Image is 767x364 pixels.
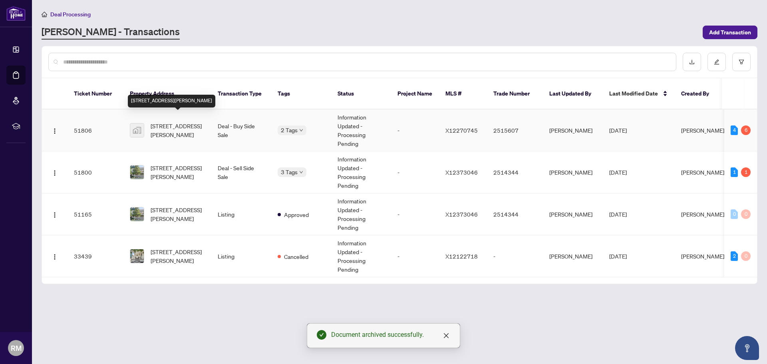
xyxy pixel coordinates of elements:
[211,109,271,151] td: Deal - Buy Side Sale
[741,125,751,135] div: 6
[68,193,123,235] td: 51165
[284,210,309,219] span: Approved
[52,254,58,260] img: Logo
[445,127,478,134] span: X12270745
[391,193,439,235] td: -
[603,78,675,109] th: Last Modified Date
[442,331,451,340] a: Close
[445,253,478,260] span: X12122718
[42,25,180,40] a: [PERSON_NAME] - Transactions
[391,78,439,109] th: Project Name
[707,53,726,71] button: edit
[681,253,724,260] span: [PERSON_NAME]
[48,208,61,221] button: Logo
[487,235,543,277] td: -
[391,109,439,151] td: -
[130,123,144,137] img: thumbnail-img
[331,235,391,277] td: Information Updated - Processing Pending
[735,336,759,360] button: Open asap
[741,251,751,261] div: 0
[741,167,751,177] div: 1
[130,165,144,179] img: thumbnail-img
[609,211,627,218] span: [DATE]
[731,209,738,219] div: 0
[543,151,603,193] td: [PERSON_NAME]
[211,78,271,109] th: Transaction Type
[52,212,58,218] img: Logo
[731,251,738,261] div: 2
[151,205,205,223] span: [STREET_ADDRESS][PERSON_NAME]
[128,95,215,107] div: [STREET_ADDRESS][PERSON_NAME]
[731,167,738,177] div: 1
[487,109,543,151] td: 2515607
[681,211,724,218] span: [PERSON_NAME]
[331,151,391,193] td: Information Updated - Processing Pending
[211,193,271,235] td: Listing
[675,78,723,109] th: Created By
[50,11,91,18] span: Deal Processing
[683,53,701,71] button: download
[123,78,211,109] th: Property Address
[6,6,26,21] img: logo
[331,193,391,235] td: Information Updated - Processing Pending
[151,247,205,265] span: [STREET_ADDRESS][PERSON_NAME]
[739,59,744,65] span: filter
[68,235,123,277] td: 33439
[609,89,658,98] span: Last Modified Date
[681,169,724,176] span: [PERSON_NAME]
[299,128,303,132] span: down
[68,151,123,193] td: 51800
[52,128,58,134] img: Logo
[741,209,751,219] div: 0
[284,252,308,261] span: Cancelled
[609,169,627,176] span: [DATE]
[48,124,61,137] button: Logo
[703,26,757,39] button: Add Transaction
[543,235,603,277] td: [PERSON_NAME]
[11,342,22,354] span: RM
[543,109,603,151] td: [PERSON_NAME]
[299,170,303,174] span: down
[439,78,487,109] th: MLS #
[130,207,144,221] img: thumbnail-img
[681,127,724,134] span: [PERSON_NAME]
[689,59,695,65] span: download
[487,151,543,193] td: 2514344
[445,211,478,218] span: X12373046
[281,125,298,135] span: 2 Tags
[443,332,449,339] span: close
[211,151,271,193] td: Deal - Sell Side Sale
[731,125,738,135] div: 4
[48,166,61,179] button: Logo
[543,78,603,109] th: Last Updated By
[609,127,627,134] span: [DATE]
[487,193,543,235] td: 2514344
[317,330,326,340] span: check-circle
[42,12,47,17] span: home
[732,53,751,71] button: filter
[68,78,123,109] th: Ticket Number
[52,170,58,176] img: Logo
[609,253,627,260] span: [DATE]
[331,78,391,109] th: Status
[271,78,331,109] th: Tags
[709,26,751,39] span: Add Transaction
[130,249,144,263] img: thumbnail-img
[391,151,439,193] td: -
[391,235,439,277] td: -
[445,169,478,176] span: X12373046
[331,330,450,340] div: Document archived successfully.
[68,109,123,151] td: 51806
[487,78,543,109] th: Trade Number
[543,193,603,235] td: [PERSON_NAME]
[151,121,205,139] span: [STREET_ADDRESS][PERSON_NAME]
[211,235,271,277] td: Listing
[151,163,205,181] span: [STREET_ADDRESS][PERSON_NAME]
[48,250,61,263] button: Logo
[281,167,298,177] span: 3 Tags
[714,59,719,65] span: edit
[331,109,391,151] td: Information Updated - Processing Pending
